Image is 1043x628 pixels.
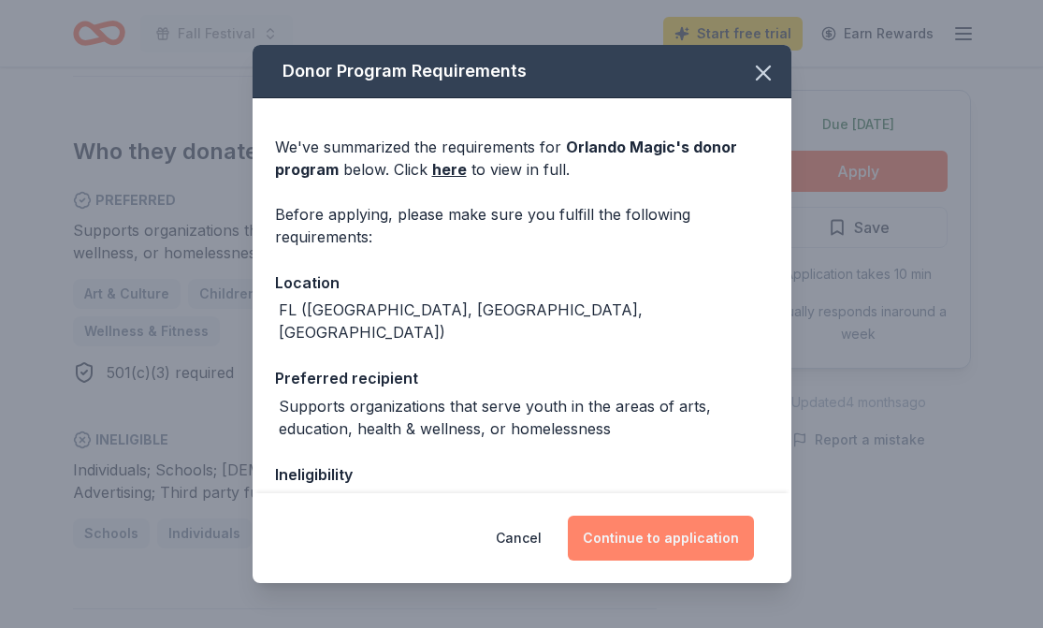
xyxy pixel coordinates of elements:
button: Continue to application [568,516,754,561]
div: Individuals; Schools; [DEMOGRAPHIC_DATA]; Beauty pageants/talent shows; Advertising; Third party ... [279,490,769,558]
div: Location [275,270,769,295]
a: here [432,158,467,181]
div: Before applying, please make sure you fulfill the following requirements: [275,203,769,248]
button: Cancel [496,516,542,561]
div: Supports organizations that serve youth in the areas of arts, education, health & wellness, or ho... [279,395,769,440]
div: Ineligibility [275,462,769,487]
div: Preferred recipient [275,366,769,390]
div: We've summarized the requirements for below. Click to view in full. [275,136,769,181]
div: Donor Program Requirements [253,45,791,98]
div: FL ([GEOGRAPHIC_DATA], [GEOGRAPHIC_DATA], [GEOGRAPHIC_DATA]) [279,299,769,343]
